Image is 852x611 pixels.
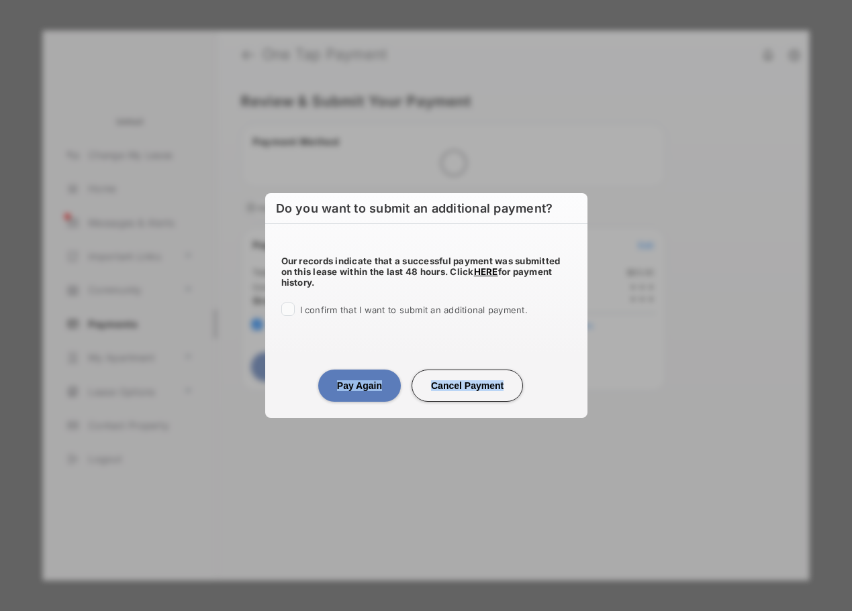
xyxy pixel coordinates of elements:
a: HERE [474,266,498,277]
button: Pay Again [318,370,401,402]
span: I confirm that I want to submit an additional payment. [300,304,528,315]
h2: Do you want to submit an additional payment? [265,193,587,224]
button: Cancel Payment [412,370,523,402]
h5: Our records indicate that a successful payment was submitted on this lease within the last 48 hou... [281,256,571,288]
